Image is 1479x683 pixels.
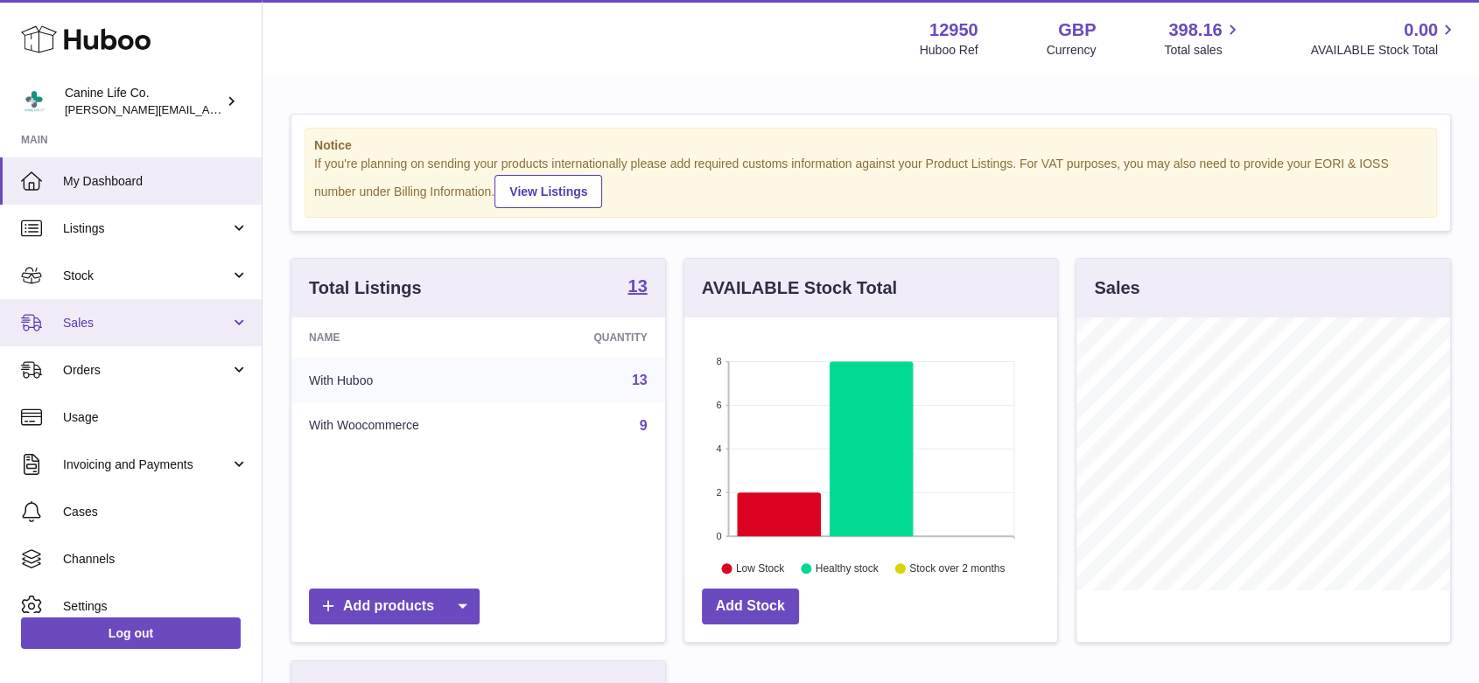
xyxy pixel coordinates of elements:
text: 2 [716,487,721,498]
span: My Dashboard [63,173,249,190]
text: 0 [716,531,721,541]
span: Usage [63,409,249,426]
td: With Huboo [291,358,523,403]
span: Listings [63,220,230,237]
div: Huboo Ref [920,42,978,59]
span: 398.16 [1168,18,1222,42]
a: View Listings [494,175,602,208]
div: Canine Life Co. [65,85,222,118]
h3: AVAILABLE Stock Total [702,276,897,300]
span: Settings [63,598,249,615]
span: Orders [63,362,230,379]
span: AVAILABLE Stock Total [1310,42,1458,59]
img: kevin@clsgltd.co.uk [21,88,47,115]
div: If you're planning on sending your products internationally please add required customs informati... [314,156,1427,208]
a: Log out [21,617,241,649]
a: 13 [632,373,648,387]
span: Stock [63,268,230,284]
a: 398.16 Total sales [1164,18,1242,59]
text: Healthy stock [816,562,880,575]
a: Add products [309,589,480,624]
a: 9 [640,418,648,433]
th: Quantity [523,317,665,358]
text: 4 [716,443,721,454]
td: With Woocommerce [291,403,523,449]
div: Currency [1047,42,1097,59]
span: Cases [63,504,249,520]
span: Sales [63,315,230,331]
h3: Sales [1094,276,1139,300]
th: Name [291,317,523,358]
text: 8 [716,356,721,366]
strong: GBP [1058,18,1096,42]
text: Low Stock [736,562,785,575]
text: 6 [716,400,721,410]
strong: Notice [314,137,1427,154]
a: 0.00 AVAILABLE Stock Total [1310,18,1458,59]
strong: 12950 [929,18,978,42]
strong: 13 [627,277,647,295]
span: Channels [63,551,249,568]
text: Stock over 2 months [909,562,1005,575]
span: [PERSON_NAME][EMAIL_ADDRESS][DOMAIN_NAME] [65,102,351,116]
a: Add Stock [702,589,799,624]
span: Invoicing and Payments [63,456,230,473]
h3: Total Listings [309,276,422,300]
a: 13 [627,277,647,298]
span: Total sales [1164,42,1242,59]
span: 0.00 [1404,18,1438,42]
